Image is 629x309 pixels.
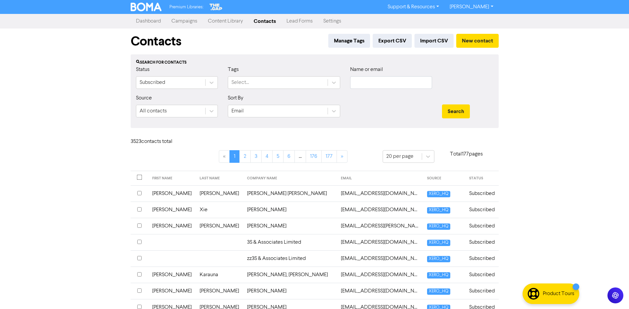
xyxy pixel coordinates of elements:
[239,150,251,163] a: Page 2
[321,150,337,163] a: Page 177
[414,34,454,48] button: Import CSV
[596,277,629,309] iframe: Chat Widget
[229,150,240,163] a: Page 1 is your current page
[196,202,243,218] td: Xie
[427,256,450,262] span: XERO_HQ
[231,107,244,115] div: Email
[337,185,423,202] td: 123jfp@gmail.com
[465,171,499,186] th: STATUS
[382,2,444,12] a: Support & Resources
[427,288,450,295] span: XERO_HQ
[337,150,347,163] a: »
[465,250,499,267] td: Subscribed
[283,150,295,163] a: Page 6
[243,267,337,283] td: [PERSON_NAME], [PERSON_NAME]
[465,267,499,283] td: Subscribed
[337,283,423,299] td: 4colemans@xtra.co.nz
[243,185,337,202] td: [PERSON_NAME] [PERSON_NAME]
[337,267,423,283] td: 46argyllrd@gmail.com
[243,283,337,299] td: [PERSON_NAME]
[427,191,450,197] span: XERO_HQ
[196,218,243,234] td: [PERSON_NAME]
[148,202,196,218] td: [PERSON_NAME]
[203,15,248,28] a: Content Library
[243,218,337,234] td: [PERSON_NAME]
[281,15,318,28] a: Lead Forms
[337,234,423,250] td: 3saassociatesltd@gmail.com
[427,223,450,230] span: XERO_HQ
[337,250,423,267] td: 3sassociatesltd@gmail.com
[131,15,166,28] a: Dashboard
[248,15,281,28] a: Contacts
[243,202,337,218] td: [PERSON_NAME]
[131,3,162,11] img: BOMA Logo
[427,207,450,214] span: XERO_HQ
[250,150,262,163] a: Page 3
[337,218,423,234] td: 2christine.allwood@gmail.com
[243,234,337,250] td: 3S & Associates Limited
[140,79,165,87] div: Subscribed
[465,185,499,202] td: Subscribed
[465,218,499,234] td: Subscribed
[243,171,337,186] th: COMPANY NAME
[337,171,423,186] th: EMAIL
[209,3,223,11] img: The Gap
[148,218,196,234] td: [PERSON_NAME]
[136,66,150,74] label: Status
[373,34,412,48] button: Export CSV
[196,171,243,186] th: LAST NAME
[196,267,243,283] td: Karauna
[456,34,499,48] button: New contact
[386,153,413,160] div: 20 per page
[131,139,184,145] h6: 3523 contact s total
[148,283,196,299] td: [PERSON_NAME]
[136,60,493,66] div: Search for contacts
[196,185,243,202] td: [PERSON_NAME]
[465,202,499,218] td: Subscribed
[465,283,499,299] td: Subscribed
[427,272,450,278] span: XERO_HQ
[228,94,243,102] label: Sort By
[328,34,370,48] button: Manage Tags
[306,150,322,163] a: Page 176
[423,171,465,186] th: SOURCE
[169,5,203,9] span: Premium Libraries:
[442,104,470,118] button: Search
[166,15,203,28] a: Campaigns
[148,185,196,202] td: [PERSON_NAME]
[228,66,239,74] label: Tags
[337,202,423,218] td: 2331749495@qq.com
[350,66,383,74] label: Name or email
[318,15,346,28] a: Settings
[148,267,196,283] td: [PERSON_NAME]
[243,250,337,267] td: zz3S & Associates Limited
[434,150,499,158] p: Total 177 pages
[231,79,249,87] div: Select...
[272,150,283,163] a: Page 5
[465,234,499,250] td: Subscribed
[444,2,498,12] a: [PERSON_NAME]
[136,94,152,102] label: Source
[131,34,181,49] h1: Contacts
[261,150,273,163] a: Page 4
[148,171,196,186] th: FIRST NAME
[196,283,243,299] td: [PERSON_NAME]
[140,107,167,115] div: All contacts
[427,240,450,246] span: XERO_HQ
